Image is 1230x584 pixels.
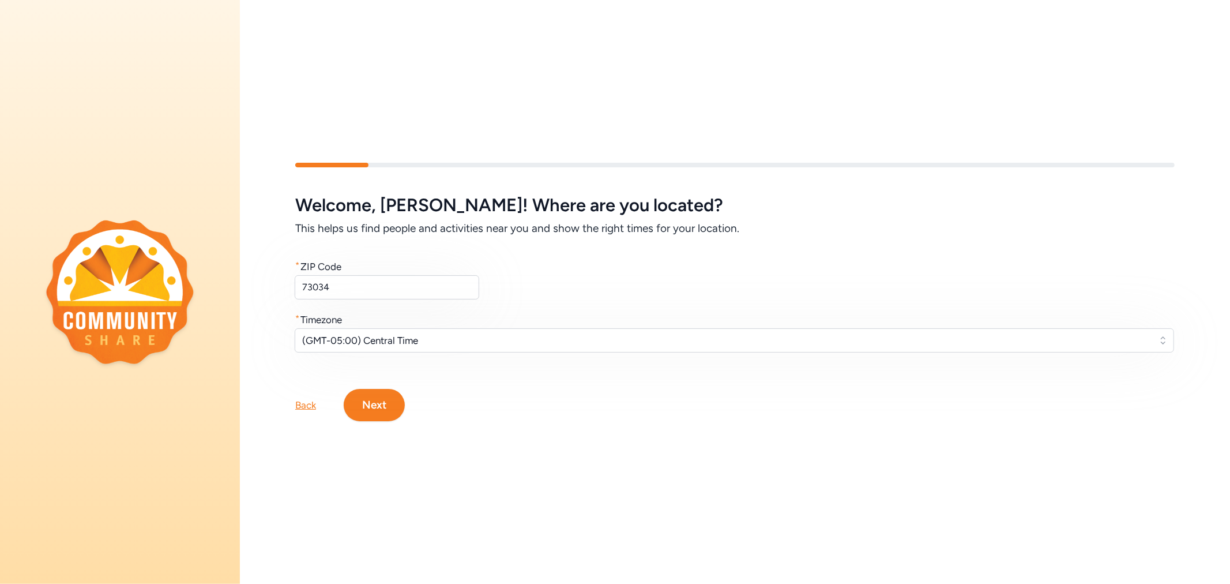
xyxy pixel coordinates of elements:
[295,220,1175,237] h6: This helps us find people and activities near you and show the right times for your location.
[300,260,341,274] div: ZIP Code
[295,328,1174,353] button: (GMT-05:00) Central Time
[300,313,342,327] div: Timezone
[295,398,316,412] div: Back
[302,334,1150,347] span: (GMT-05:00) Central Time
[46,220,194,364] img: logo
[295,195,1175,216] h5: Welcome , [PERSON_NAME] ! Where are you located?
[344,389,405,421] button: Next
